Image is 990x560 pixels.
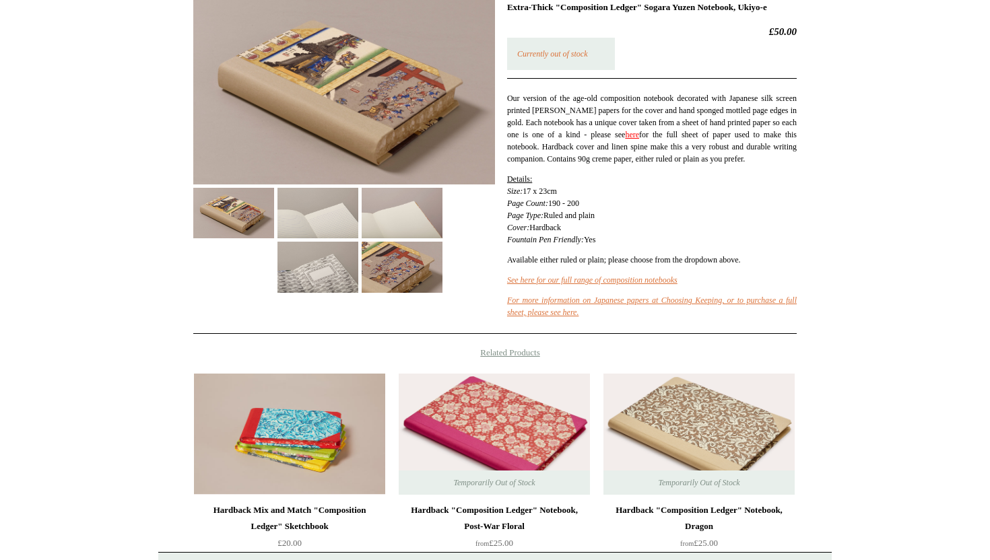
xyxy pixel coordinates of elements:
[277,188,358,238] img: Extra-Thick "Composition Ledger" Sogara Yuzen Notebook, Ukiyo-e
[517,49,588,59] em: Currently out of stock
[158,347,832,358] h4: Related Products
[507,199,548,208] em: Page Count:
[603,502,795,557] a: Hardback "Composition Ledger" Notebook, Dragon from£25.00
[607,502,791,534] div: Hardback "Composition Ledger" Notebook, Dragon
[507,211,543,220] em: Page Type:
[507,2,797,13] h1: Extra-Thick "Composition Ledger" Sogara Yuzen Notebook, Ukiyo-e
[193,188,274,238] img: Extra-Thick "Composition Ledger" Sogara Yuzen Notebook, Ukiyo-e
[362,188,442,238] img: Extra-Thick "Composition Ledger" Sogara Yuzen Notebook, Ukiyo-e
[475,538,513,548] span: £25.00
[625,130,639,139] a: here
[475,540,489,547] span: from
[680,540,694,547] span: from
[529,223,561,232] span: Hardback
[507,223,529,232] em: Cover:
[507,275,678,285] a: See here for our full range of composition notebooks
[603,374,795,495] a: Hardback "Composition Ledger" Notebook, Dragon Hardback "Composition Ledger" Notebook, Dragon Tem...
[507,174,532,184] span: Details:
[507,295,797,317] a: For more information on Japanese papers at Choosing Keeping, or to purchase a full sheet, please ...
[194,374,385,495] a: Hardback Mix and Match "Composition Ledger" Sketchbook Hardback Mix and Match "Composition Ledger...
[277,242,358,292] img: Extra-Thick "Composition Ledger" Sogara Yuzen Notebook, Ukiyo-e
[399,502,590,557] a: Hardback "Composition Ledger" Notebook, Post-War Floral from£25.00
[399,374,590,495] img: Hardback "Composition Ledger" Notebook, Post-War Floral
[543,211,595,220] span: Ruled and plain
[680,538,718,548] span: £25.00
[362,242,442,292] img: Extra-Thick "Composition Ledger" Sogara Yuzen Notebook, Ukiyo-e
[277,538,302,548] span: £20.00
[197,502,382,534] div: Hardback Mix and Match "Composition Ledger" Sketchbook
[194,374,385,495] img: Hardback Mix and Match "Composition Ledger" Sketchbook
[645,470,753,495] span: Temporarily Out of Stock
[440,470,548,495] span: Temporarily Out of Stock
[523,186,557,196] span: 17 x 23cm
[402,502,587,534] div: Hardback "Composition Ledger" Notebook, Post-War Floral
[507,254,797,266] p: Available either ruled or plain; please choose from the dropdown above.
[507,186,523,196] em: Size:
[507,26,797,38] h2: £50.00
[194,502,385,557] a: Hardback Mix and Match "Composition Ledger" Sketchbook £20.00
[603,374,795,495] img: Hardback "Composition Ledger" Notebook, Dragon
[507,173,797,246] p: 190 - 200
[399,374,590,495] a: Hardback "Composition Ledger" Notebook, Post-War Floral Hardback "Composition Ledger" Notebook, P...
[507,92,797,165] p: Our version of the age-old composition notebook decorated with Japanese silk screen printed [PERS...
[584,235,595,244] span: Yes
[507,235,584,244] em: Fountain Pen Friendly:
